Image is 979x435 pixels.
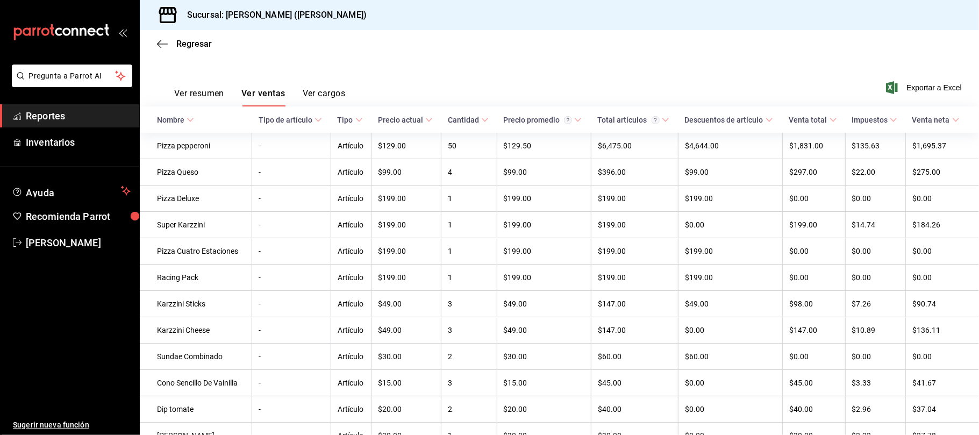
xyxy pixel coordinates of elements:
[497,396,591,423] td: $20.00
[331,265,371,291] td: Artículo
[140,186,252,212] td: Pizza Deluxe
[906,186,979,212] td: $0.00
[591,159,678,186] td: $396.00
[140,212,252,238] td: Super Karzzini
[252,212,331,238] td: -
[157,39,212,49] button: Regresar
[252,238,331,265] td: -
[441,344,497,370] td: 2
[497,370,591,396] td: $15.00
[259,116,312,124] div: Tipo de artículo
[157,116,194,124] span: Nombre
[331,317,371,344] td: Artículo
[252,370,331,396] td: -
[906,344,979,370] td: $0.00
[441,265,497,291] td: 1
[845,370,905,396] td: $3.33
[591,370,678,396] td: $45.00
[259,116,322,124] span: Tipo de artículo
[140,396,252,423] td: Dip tomate
[852,116,888,124] div: Impuestos
[906,317,979,344] td: $136.11
[331,370,371,396] td: Artículo
[497,344,591,370] td: $30.00
[497,238,591,265] td: $199.00
[252,265,331,291] td: -
[678,317,783,344] td: $0.00
[26,135,131,149] span: Inventarios
[591,291,678,317] td: $147.00
[497,159,591,186] td: $99.00
[678,396,783,423] td: $0.00
[441,186,497,212] td: 1
[140,344,252,370] td: Sundae Combinado
[783,344,846,370] td: $0.00
[497,133,591,159] td: $129.50
[685,116,763,124] div: Descuentos de artículo
[591,238,678,265] td: $199.00
[497,317,591,344] td: $49.00
[448,116,479,124] div: Cantidad
[591,396,678,423] td: $40.00
[441,212,497,238] td: 1
[331,238,371,265] td: Artículo
[912,116,960,124] span: Venta neta
[845,159,905,186] td: $22.00
[331,186,371,212] td: Artículo
[331,396,371,423] td: Artículo
[685,116,773,124] span: Descuentos de artículo
[783,212,846,238] td: $199.00
[252,317,331,344] td: -
[26,236,131,250] span: [PERSON_NAME]
[591,317,678,344] td: $147.00
[591,212,678,238] td: $199.00
[678,265,783,291] td: $199.00
[845,396,905,423] td: $2.96
[789,116,837,124] span: Venta total
[888,81,962,94] button: Exportar a Excel
[845,133,905,159] td: $135.63
[241,88,285,106] button: Ver ventas
[12,65,132,87] button: Pregunta a Parrot AI
[783,133,846,159] td: $1,831.00
[441,133,497,159] td: 50
[441,238,497,265] td: 1
[252,133,331,159] td: -
[906,159,979,186] td: $275.00
[331,344,371,370] td: Artículo
[371,265,441,291] td: $199.00
[118,28,127,37] button: open_drawer_menu
[783,396,846,423] td: $40.00
[338,116,363,124] span: Tipo
[371,370,441,396] td: $15.00
[678,212,783,238] td: $0.00
[441,396,497,423] td: 2
[845,238,905,265] td: $0.00
[503,116,572,124] div: Precio promedio
[331,212,371,238] td: Artículo
[140,159,252,186] td: Pizza Queso
[912,116,950,124] div: Venta neta
[497,186,591,212] td: $199.00
[591,265,678,291] td: $199.00
[441,291,497,317] td: 3
[845,212,905,238] td: $14.74
[371,291,441,317] td: $49.00
[789,116,827,124] div: Venta total
[371,396,441,423] td: $20.00
[441,370,497,396] td: 3
[783,159,846,186] td: $297.00
[783,265,846,291] td: $0.00
[140,133,252,159] td: Pizza pepperoni
[783,370,846,396] td: $45.00
[252,186,331,212] td: -
[906,238,979,265] td: $0.00
[252,159,331,186] td: -
[783,317,846,344] td: $147.00
[906,396,979,423] td: $37.04
[678,186,783,212] td: $199.00
[845,291,905,317] td: $7.26
[371,186,441,212] td: $199.00
[140,238,252,265] td: Pizza Cuatro Estaciones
